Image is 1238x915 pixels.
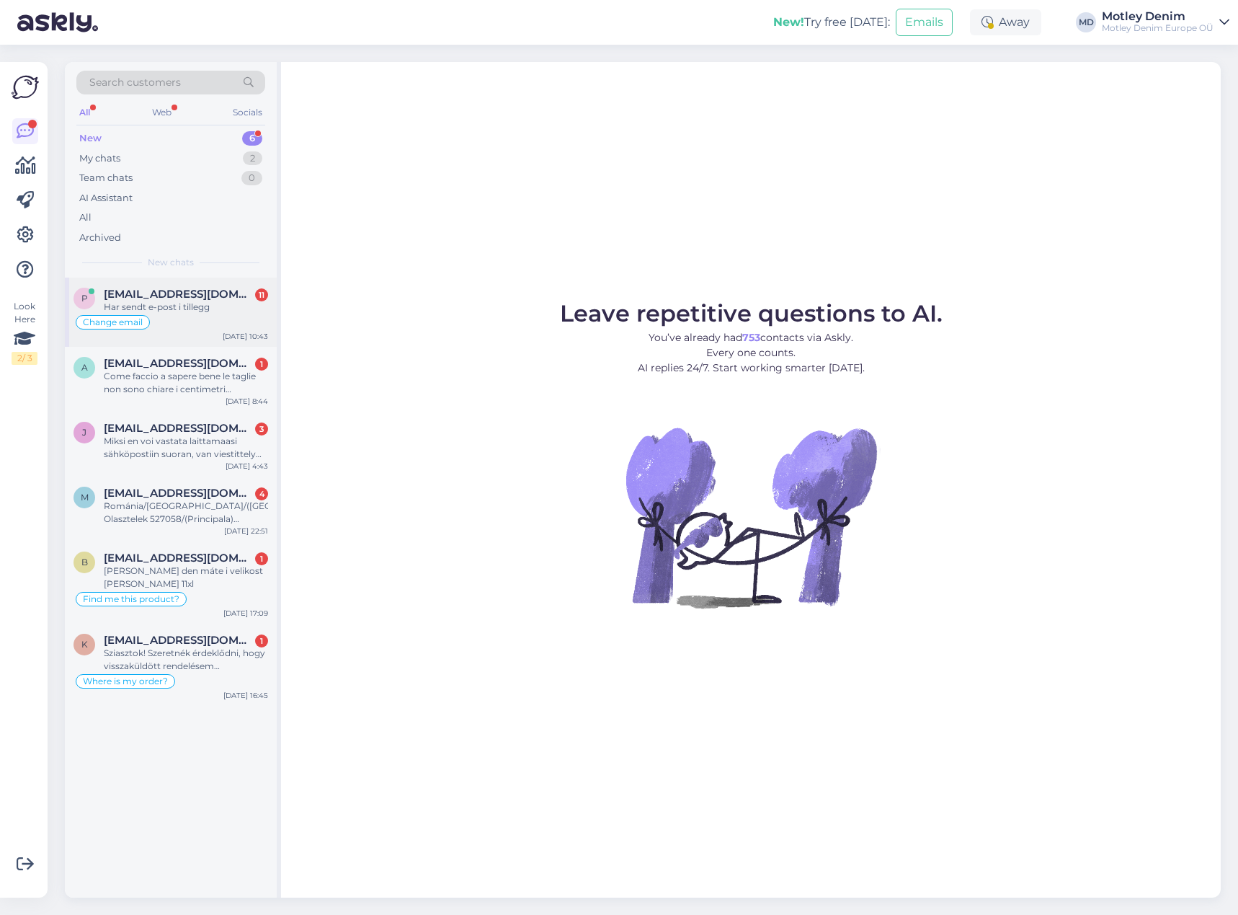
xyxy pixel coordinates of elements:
[255,423,268,436] div: 3
[79,191,133,205] div: AI Assistant
[81,362,88,373] span: A
[1076,12,1096,32] div: MD
[223,608,268,619] div: [DATE] 17:09
[79,171,133,185] div: Team chats
[104,565,268,591] div: [PERSON_NAME] den máte i velikost [PERSON_NAME] 11xl
[1102,11,1229,34] a: Motley DenimMotley Denim Europe OÜ
[243,151,262,166] div: 2
[773,15,804,29] b: New!
[230,103,265,122] div: Socials
[223,331,268,342] div: [DATE] 10:43
[81,492,89,503] span: m
[79,131,102,146] div: New
[742,331,760,344] b: 753
[226,396,268,407] div: [DATE] 8:44
[12,352,37,365] div: 2 / 3
[560,299,943,327] span: Leave repetitive questions to AI.
[621,387,881,647] img: No Chat active
[12,300,37,365] div: Look Here
[82,427,86,438] span: j
[104,487,254,500] span: mihaly1986@yahoo.com
[224,526,268,536] div: [DATE] 22:51
[83,595,179,604] span: Find me this product?
[241,171,262,185] div: 0
[81,639,88,650] span: k
[148,256,194,269] span: New chats
[104,422,254,435] span: jukikinnunen@hotmail.fi
[255,552,268,565] div: 1
[223,690,268,701] div: [DATE] 16:45
[896,9,953,36] button: Emails
[104,288,254,301] span: phbdeb@gmail.com
[560,330,943,376] p: You’ve already had contacts via Askly. Every one counts. AI replies 24/7. Start working smarter [...
[1102,22,1213,34] div: Motley Denim Europe OÜ
[79,211,92,225] div: All
[89,75,181,90] span: Search customers
[79,231,121,245] div: Archived
[970,9,1041,35] div: Away
[255,635,268,647] div: 1
[12,74,39,101] img: Askly Logo
[76,103,93,122] div: All
[104,370,268,396] div: Come faccio a sapere bene le taglie non sono chiare i centimetri [PERSON_NAME]
[79,151,120,166] div: My chats
[104,552,254,565] span: blackstars@centrum.cz
[255,288,268,301] div: 11
[149,103,174,122] div: Web
[242,131,262,146] div: 6
[104,435,268,461] div: Miksi en voi vastata laittamaasi sähköpostiin suoran, van viestittely onnistuu vain tämän chatin ...
[255,487,268,500] div: 4
[81,293,88,304] span: p
[104,647,268,673] div: Sziasztok! Szeretnék érdeklődni, hogy visszaküldött rendelésem feldolgozása mennyi időt vesz igén...
[81,557,88,567] span: b
[773,14,890,31] div: Try free [DATE]:
[104,634,254,647] span: kemenesadam@gmail.com
[83,318,143,327] span: Change email
[104,357,254,370] span: Anto_barbato@libero.it
[255,358,268,371] div: 1
[104,301,268,314] div: Har sendt e-post i tillegg
[104,500,268,526] div: Románia/[GEOGRAPHIC_DATA]/([GEOGRAPHIC_DATA]) Olasztelek 527058/(Principala)[PERSON_NAME] 49
[1102,11,1213,22] div: Motley Denim
[83,677,168,686] span: Where is my order?
[226,461,268,472] div: [DATE] 4:43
